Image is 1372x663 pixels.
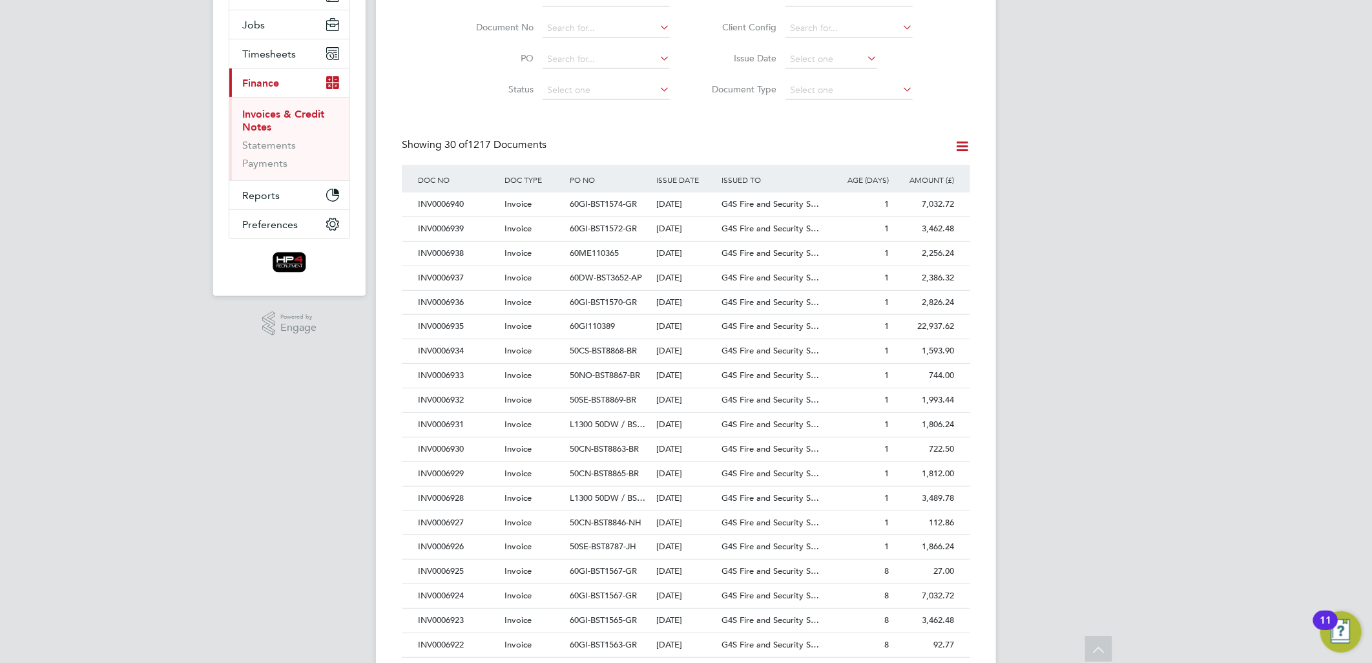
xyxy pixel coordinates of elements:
span: Invoice [504,223,532,234]
div: 1,993.44 [892,388,957,412]
div: [DATE] [654,437,719,461]
span: 1 [884,443,889,454]
div: 3,489.78 [892,487,957,510]
span: G4S Fire and Security S… [722,541,819,552]
button: Timesheets [229,39,349,68]
span: G4S Fire and Security S… [722,345,819,356]
label: Document Type [702,83,776,95]
span: 8 [884,639,889,650]
div: 3,462.48 [892,217,957,241]
span: L1300 50DW / BS… [570,492,645,503]
span: 50SE-BST8787-JH [570,541,636,552]
span: 60GI-BST1563-GR [570,639,637,650]
span: 60GI-BST1570-GR [570,297,637,308]
div: INV0006936 [415,291,501,315]
div: INV0006933 [415,364,501,388]
label: PO [459,52,534,64]
span: 60GI-BST1574-GR [570,198,637,209]
button: Preferences [229,210,349,238]
input: Select one [543,81,670,100]
input: Select one [785,50,877,68]
div: INV0006934 [415,339,501,363]
div: 92.77 [892,633,957,657]
div: INV0006926 [415,535,501,559]
span: G4S Fire and Security S… [722,321,819,331]
div: [DATE] [654,315,719,339]
span: 60ME110365 [570,247,619,258]
div: 1,806.24 [892,413,957,437]
span: Invoice [504,394,532,405]
span: 1 [884,419,889,430]
span: Invoice [504,321,532,331]
span: G4S Fire and Security S… [722,297,819,308]
span: 1 [884,345,889,356]
button: Open Resource Center, 11 new notifications [1320,611,1362,653]
div: [DATE] [654,364,719,388]
span: G4S Fire and Security S… [722,419,819,430]
span: 1 [884,370,889,381]
span: 50NO-BST8867-BR [570,370,640,381]
div: [DATE] [654,560,719,584]
div: INV0006928 [415,487,501,510]
div: [DATE] [654,413,719,437]
div: 7,032.72 [892,193,957,216]
div: 7,032.72 [892,584,957,608]
div: 2,386.32 [892,266,957,290]
span: 1 [884,517,889,528]
span: 1 [884,394,889,405]
span: G4S Fire and Security S… [722,615,819,626]
span: Invoice [504,272,532,283]
span: 50CN-BST8863-BR [570,443,639,454]
div: INV0006935 [415,315,501,339]
a: Statements [242,139,296,151]
span: Engage [280,322,317,333]
span: G4S Fire and Security S… [722,492,819,503]
div: ISSUED TO [718,165,827,195]
div: INV0006940 [415,193,501,216]
span: 50CN-BST8846-NH [570,517,641,528]
span: 50SE-BST8869-BR [570,394,636,405]
span: G4S Fire and Security S… [722,443,819,454]
label: Client Config [702,21,776,33]
div: DOC NO [415,165,501,195]
input: Search for... [785,19,913,37]
div: [DATE] [654,242,719,266]
span: Invoice [504,541,532,552]
span: 1 [884,492,889,503]
a: Powered byEngage [262,311,317,336]
div: INV0006927 [415,511,501,535]
span: Invoice [504,370,532,381]
span: Reports [242,189,280,202]
div: [DATE] [654,388,719,412]
div: AGE (DAYS) [827,165,892,195]
div: [DATE] [654,266,719,290]
div: 1,593.90 [892,339,957,363]
span: Invoice [504,639,532,650]
div: [DATE] [654,511,719,535]
div: INV0006931 [415,413,501,437]
span: Invoice [504,297,532,308]
span: 60GI110389 [570,321,615,331]
span: Powered by [280,311,317,322]
div: 744.00 [892,364,957,388]
span: 1 [884,468,889,479]
span: 50CN-BST8865-BR [570,468,639,479]
button: Finance [229,68,349,97]
span: 1 [884,198,889,209]
div: [DATE] [654,217,719,241]
div: 2,826.24 [892,291,957,315]
div: INV0006924 [415,584,501,608]
span: G4S Fire and Security S… [722,517,819,528]
label: Document No [459,21,534,33]
span: 8 [884,590,889,601]
span: 60GI-BST1567-GR [570,565,637,576]
label: Status [459,83,534,95]
span: Timesheets [242,48,296,60]
span: 60DW-BST3652-AP [570,272,642,283]
span: 1 [884,541,889,552]
div: INV0006932 [415,388,501,412]
span: G4S Fire and Security S… [722,370,819,381]
label: Issue Date [702,52,776,64]
button: Jobs [229,10,349,39]
input: Search for... [543,50,670,68]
